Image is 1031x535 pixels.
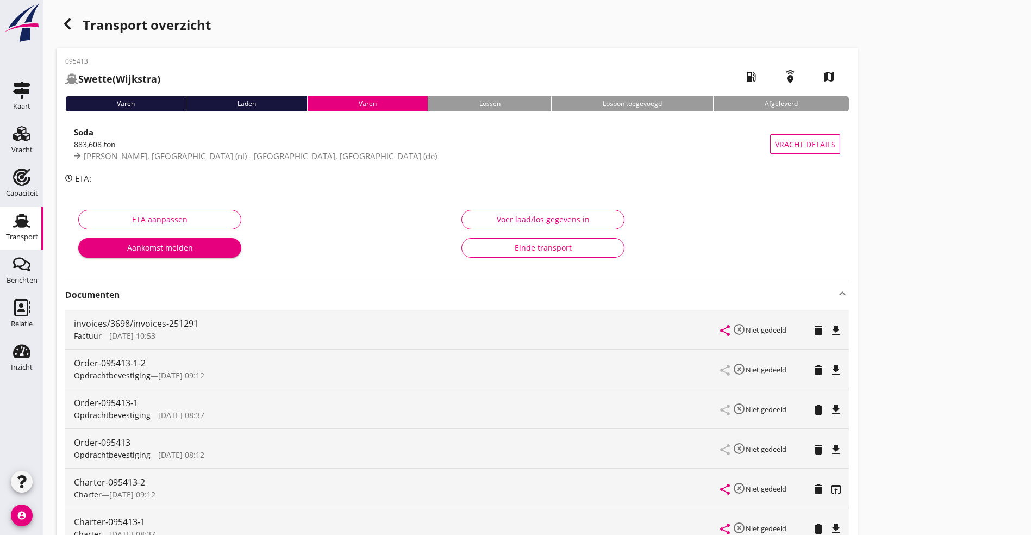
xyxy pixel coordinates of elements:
[733,402,746,415] i: highlight_off
[65,289,836,301] strong: Documenten
[11,364,33,371] div: Inzicht
[74,409,721,421] div: —
[829,483,842,496] i: open_in_browser
[186,96,307,111] div: Laden
[471,214,615,225] div: Voer laad/los gegevens in
[74,370,721,381] div: —
[812,443,825,456] i: delete
[746,444,786,454] small: Niet gedeeld
[74,476,721,489] div: Charter-095413-2
[74,410,151,420] span: Opdrachtbevestiging
[158,410,204,420] span: [DATE] 08:37
[11,505,33,526] i: account_circle
[74,436,721,449] div: Order-095413
[736,61,766,92] i: local_gas_station
[13,103,30,110] div: Kaart
[74,515,721,528] div: Charter-095413-1
[78,238,241,258] button: Aankomst melden
[814,61,845,92] i: map
[775,61,805,92] i: emergency_share
[718,483,732,496] i: share
[74,489,102,500] span: Charter
[74,370,151,381] span: Opdrachtbevestiging
[74,139,770,150] div: 883,608 ton
[812,324,825,337] i: delete
[88,214,232,225] div: ETA aanpassen
[746,484,786,494] small: Niet gedeeld
[836,287,849,300] i: keyboard_arrow_up
[428,96,552,111] div: Lossen
[829,443,842,456] i: file_download
[829,364,842,377] i: file_download
[770,134,840,154] button: Vracht details
[84,151,437,161] span: [PERSON_NAME], [GEOGRAPHIC_DATA] (nl) - [GEOGRAPHIC_DATA], [GEOGRAPHIC_DATA] (de)
[829,403,842,416] i: file_download
[733,482,746,495] i: highlight_off
[718,324,732,337] i: share
[65,72,160,86] h2: (Wijkstra)
[78,210,241,229] button: ETA aanpassen
[812,483,825,496] i: delete
[7,277,38,284] div: Berichten
[733,363,746,376] i: highlight_off
[746,325,786,335] small: Niet gedeeld
[74,331,102,341] span: Factuur
[11,320,33,327] div: Relatie
[812,364,825,377] i: delete
[57,13,858,39] div: Transport overzicht
[87,242,233,253] div: Aankomst melden
[109,489,155,500] span: [DATE] 09:12
[2,3,41,43] img: logo-small.a267ee39.svg
[307,96,428,111] div: Varen
[74,396,721,409] div: Order-095413-1
[11,146,33,153] div: Vracht
[551,96,713,111] div: Losbon toegevoegd
[75,173,91,184] span: ETA:
[733,323,746,336] i: highlight_off
[65,96,186,111] div: Varen
[461,210,624,229] button: Voer laad/los gegevens in
[158,450,204,460] span: [DATE] 08:12
[74,450,151,460] span: Opdrachtbevestiging
[471,242,615,253] div: Einde transport
[74,449,721,461] div: —
[74,357,721,370] div: Order-095413-1-2
[775,139,835,150] span: Vracht details
[74,330,721,341] div: —
[65,57,160,66] p: 095413
[713,96,849,111] div: Afgeleverd
[733,442,746,455] i: highlight_off
[746,524,786,533] small: Niet gedeeld
[78,72,113,85] strong: Swette
[158,370,204,381] span: [DATE] 09:12
[461,238,624,258] button: Einde transport
[74,127,93,138] strong: Soda
[829,324,842,337] i: file_download
[6,233,38,240] div: Transport
[74,489,721,500] div: —
[109,331,155,341] span: [DATE] 10:53
[812,403,825,416] i: delete
[746,405,786,414] small: Niet gedeeld
[65,120,849,168] a: Soda883,608 ton[PERSON_NAME], [GEOGRAPHIC_DATA] (nl) - [GEOGRAPHIC_DATA], [GEOGRAPHIC_DATA] (de)V...
[733,521,746,534] i: highlight_off
[746,365,786,375] small: Niet gedeeld
[74,317,721,330] div: invoices/3698/invoices-251291
[6,190,38,197] div: Capaciteit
